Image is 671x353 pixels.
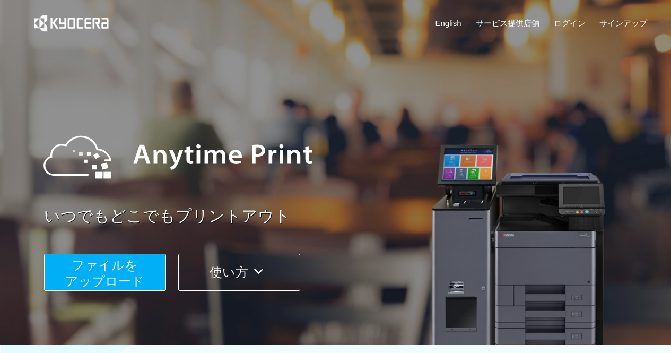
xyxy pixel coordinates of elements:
a: サインアップ [599,18,647,29]
a: サービス提供店舗 [476,18,539,29]
a: ログイン [554,18,586,29]
button: 使い方 [178,254,300,291]
a: いつでもどこでもプリントアウト [44,205,654,228]
button: ファイルを​​アップロード [44,254,166,291]
span: ファイルを ​​アップロード [65,258,144,288]
a: English [435,18,461,29]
